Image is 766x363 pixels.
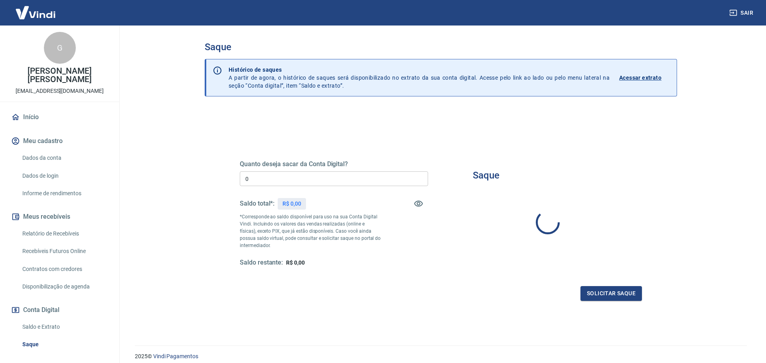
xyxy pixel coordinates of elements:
[619,74,661,82] p: Acessar extrato
[16,87,104,95] p: [EMAIL_ADDRESS][DOMAIN_NAME]
[10,301,110,319] button: Conta Digital
[19,185,110,202] a: Informe de rendimentos
[10,132,110,150] button: Meu cadastro
[19,279,110,295] a: Disponibilização de agenda
[135,352,747,361] p: 2025 ©
[19,243,110,259] a: Recebíveis Futuros Online
[10,108,110,126] a: Início
[10,208,110,226] button: Meus recebíveis
[240,259,283,267] h5: Saldo restante:
[240,213,381,249] p: *Corresponde ao saldo disponível para uso na sua Conta Digital Vindi. Incluindo os valores das ve...
[19,150,110,166] a: Dados da conta
[473,170,499,181] h3: Saque
[10,0,61,25] img: Vindi
[19,168,110,184] a: Dados de login
[205,41,677,53] h3: Saque
[282,200,301,208] p: R$ 0,00
[6,67,113,84] p: [PERSON_NAME] [PERSON_NAME]
[19,226,110,242] a: Relatório de Recebíveis
[19,261,110,277] a: Contratos com credores
[619,66,670,90] a: Acessar extrato
[153,353,198,359] a: Vindi Pagamentos
[19,319,110,335] a: Saldo e Extrato
[19,336,110,353] a: Saque
[580,286,642,301] button: Solicitar saque
[44,32,76,64] div: G
[229,66,610,74] p: Histórico de saques
[728,6,756,20] button: Sair
[229,66,610,90] p: A partir de agora, o histórico de saques será disponibilizado no extrato da sua conta digital. Ac...
[286,259,305,266] span: R$ 0,00
[240,160,428,168] h5: Quanto deseja sacar da Conta Digital?
[240,200,274,208] h5: Saldo total*:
